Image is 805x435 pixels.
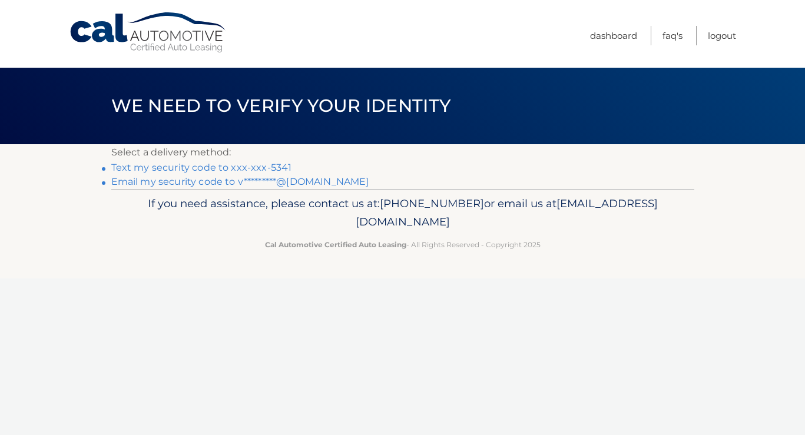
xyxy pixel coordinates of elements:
a: Cal Automotive [69,12,228,54]
span: [PHONE_NUMBER] [380,197,484,210]
a: Dashboard [590,26,637,45]
p: - All Rights Reserved - Copyright 2025 [119,238,687,251]
a: Email my security code to v*********@[DOMAIN_NAME] [111,176,369,187]
span: We need to verify your identity [111,95,451,117]
p: If you need assistance, please contact us at: or email us at [119,194,687,232]
a: Text my security code to xxx-xxx-5341 [111,162,292,173]
a: FAQ's [662,26,683,45]
p: Select a delivery method: [111,144,694,161]
strong: Cal Automotive Certified Auto Leasing [265,240,406,249]
a: Logout [708,26,736,45]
